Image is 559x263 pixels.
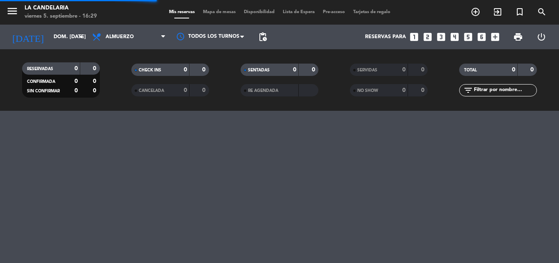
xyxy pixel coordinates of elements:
span: Mapa de mesas [199,10,240,14]
button: menu [6,5,18,20]
i: exit_to_app [493,7,503,17]
i: filter_list [463,85,473,95]
strong: 0 [402,67,406,73]
i: add_box [490,32,500,42]
span: pending_actions [258,32,268,42]
strong: 0 [421,87,426,93]
span: NO SHOW [357,89,378,93]
i: looks_one [409,32,419,42]
span: Almuerzo [106,34,134,40]
span: CANCELADA [139,89,164,93]
span: Disponibilidad [240,10,279,14]
strong: 0 [74,88,78,94]
strong: 0 [312,67,317,73]
strong: 0 [530,67,535,73]
i: looks_6 [476,32,487,42]
i: looks_5 [463,32,473,42]
strong: 0 [402,87,406,93]
i: arrow_drop_down [76,32,86,42]
span: SERVIDAS [357,68,377,72]
input: Filtrar por nombre... [473,86,536,95]
div: LA CANDELARIA [25,4,97,12]
i: turned_in_not [515,7,525,17]
strong: 0 [93,88,98,94]
span: Tarjetas de regalo [349,10,394,14]
strong: 0 [93,66,98,71]
span: RE AGENDADA [248,89,278,93]
span: CONFIRMADA [27,80,55,84]
span: SIN CONFIRMAR [27,89,60,93]
i: [DATE] [6,28,50,46]
span: Reservas para [365,34,406,40]
strong: 0 [74,78,78,84]
strong: 0 [202,87,207,93]
i: looks_two [422,32,433,42]
i: looks_4 [449,32,460,42]
strong: 0 [202,67,207,73]
div: viernes 5. septiembre - 16:29 [25,12,97,21]
i: search [537,7,547,17]
span: SENTADAS [248,68,270,72]
strong: 0 [421,67,426,73]
i: menu [6,5,18,17]
div: LOG OUT [530,25,553,49]
span: Pre-acceso [319,10,349,14]
i: looks_3 [436,32,446,42]
span: RESERVADAS [27,67,53,71]
strong: 0 [184,67,187,73]
span: Mis reservas [165,10,199,14]
i: power_settings_new [536,32,546,42]
strong: 0 [184,87,187,93]
span: Lista de Espera [279,10,319,14]
span: TOTAL [464,68,477,72]
span: CHECK INS [139,68,161,72]
strong: 0 [93,78,98,84]
strong: 0 [293,67,296,73]
i: add_circle_outline [471,7,480,17]
strong: 0 [512,67,515,73]
strong: 0 [74,66,78,71]
span: print [513,32,523,42]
